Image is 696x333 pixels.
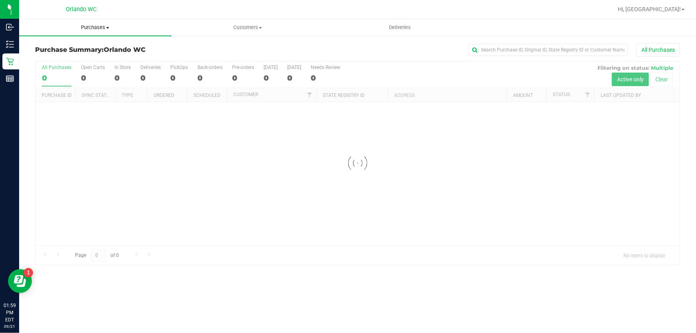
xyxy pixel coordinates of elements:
iframe: Resource center [8,269,32,293]
a: Purchases [19,19,172,36]
inline-svg: Reports [6,75,14,83]
h3: Purchase Summary: [35,46,250,53]
input: Search Purchase ID, Original ID, State Registry ID or Customer Name... [469,44,628,56]
a: Customers [172,19,324,36]
span: Hi, [GEOGRAPHIC_DATA]! [618,6,681,12]
button: All Purchases [636,43,680,57]
span: Deliveries [378,24,422,31]
span: Orlando WC [104,46,146,53]
p: 09/21 [4,323,16,329]
span: Purchases [19,24,172,31]
inline-svg: Inventory [6,40,14,48]
span: Customers [172,24,323,31]
iframe: Resource center unread badge [24,268,33,278]
inline-svg: Inbound [6,23,14,31]
p: 01:59 PM EDT [4,302,16,323]
a: Deliveries [324,19,476,36]
span: Orlando WC [66,6,97,13]
inline-svg: Retail [6,57,14,65]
